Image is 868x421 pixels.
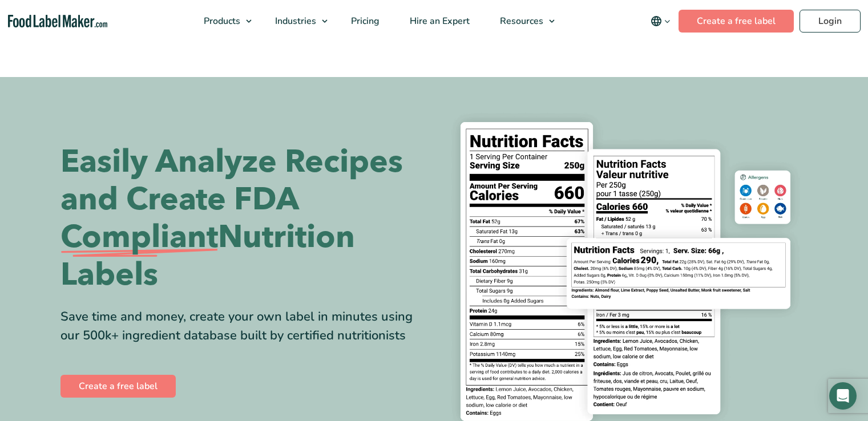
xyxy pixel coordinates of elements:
[200,15,241,27] span: Products
[406,15,471,27] span: Hire an Expert
[496,15,544,27] span: Resources
[679,10,794,33] a: Create a free label
[60,218,218,256] span: Compliant
[60,143,426,294] h1: Easily Analyze Recipes and Create FDA Nutrition Labels
[272,15,317,27] span: Industries
[829,382,857,410] div: Open Intercom Messenger
[800,10,861,33] a: Login
[60,375,176,398] a: Create a free label
[60,307,426,345] div: Save time and money, create your own label in minutes using our 500k+ ingredient database built b...
[348,15,381,27] span: Pricing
